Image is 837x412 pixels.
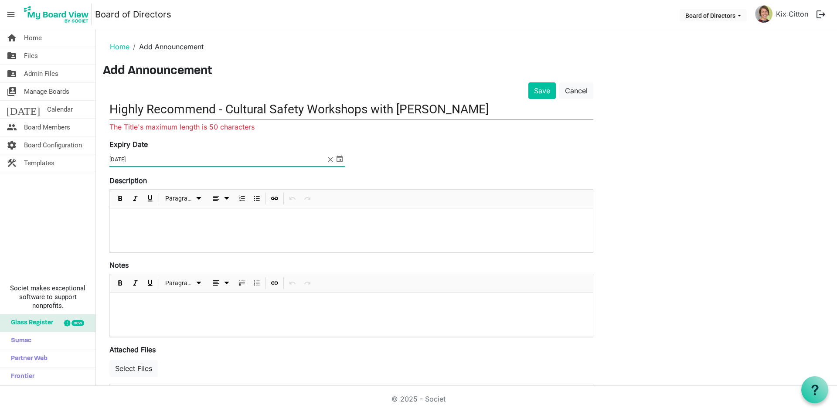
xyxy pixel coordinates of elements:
div: Formats [160,274,207,293]
div: Bold [113,274,128,293]
div: Underline [143,274,157,293]
div: Italic [128,190,143,208]
label: Expiry Date [109,139,148,150]
button: Underline [144,193,156,204]
div: Italic [128,274,143,293]
button: Bold [115,193,126,204]
button: Select Files [109,360,158,377]
span: construction [7,154,17,172]
span: The Title's maximum length is 50 characters [109,123,255,131]
div: Bold [113,190,128,208]
span: Partner Web [7,350,48,368]
button: Italic [129,193,141,204]
span: [DATE] [7,101,40,118]
span: folder_shared [7,47,17,65]
a: Home [110,42,129,51]
button: logout [812,5,830,24]
span: Societ makes exceptional software to support nonprofits. [4,284,92,310]
div: Insert Link [267,190,282,208]
a: Kix Citton [772,5,812,23]
span: Calendar [47,101,73,118]
span: Manage Boards [24,83,69,100]
button: Insert Link [269,193,281,204]
input: Title [109,99,593,119]
button: Save [528,82,556,99]
span: Paragraph [165,193,194,204]
span: menu [3,6,19,23]
div: Formats [160,190,207,208]
span: switch_account [7,83,17,100]
div: Bulleted List [249,274,264,293]
span: Board Members [24,119,70,136]
button: dropdownbutton [208,278,233,289]
span: Admin Files [24,65,58,82]
button: Italic [129,278,141,289]
button: Paragraph dropdownbutton [162,278,205,289]
button: Paragraph dropdownbutton [162,193,205,204]
button: Bulleted List [251,278,263,289]
button: Board of Directors dropdownbutton [680,9,747,21]
div: Alignments [207,274,235,293]
div: Numbered List [235,190,249,208]
button: Numbered List [236,278,248,289]
button: Insert Link [269,278,281,289]
button: Underline [144,278,156,289]
span: Glass Register [7,314,53,332]
label: Attached Files [109,344,156,355]
div: Alignments [207,190,235,208]
button: Numbered List [236,193,248,204]
span: settings [7,136,17,154]
img: ZrYDdGQ-fuEBFV3NAyFMqDONRWawSuyGtn_1wO1GK05fcR2tLFuI_zsGcjlPEZfhotkKuYdlZCk1m-6yt_1fgA_thumb.png [755,5,772,23]
a: Cancel [559,82,593,99]
span: Sumac [7,332,31,350]
span: people [7,119,17,136]
h3: Add Announcement [103,64,830,79]
a: Board of Directors [95,6,171,23]
span: folder_shared [7,65,17,82]
span: Board Configuration [24,136,82,154]
button: Bulleted List [251,193,263,204]
li: Add Announcement [129,41,204,52]
div: Numbered List [235,274,249,293]
div: Insert Link [267,274,282,293]
span: Home [24,29,42,47]
img: My Board View Logo [21,3,92,25]
button: Bold [115,278,126,289]
label: Description [109,175,147,186]
span: home [7,29,17,47]
span: close [326,153,334,166]
a: © 2025 - Societ [391,395,446,403]
span: Paragraph [165,278,194,289]
label: Notes [109,260,129,270]
a: My Board View Logo [21,3,95,25]
div: Underline [143,190,157,208]
span: Files [24,47,38,65]
span: Templates [24,154,54,172]
div: Bulleted List [249,190,264,208]
button: dropdownbutton [208,193,233,204]
div: new [71,320,84,326]
span: Frontier [7,368,34,385]
span: select [334,153,345,164]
